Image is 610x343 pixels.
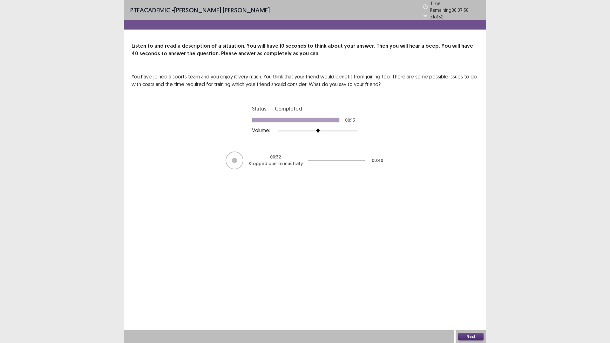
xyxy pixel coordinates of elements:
[132,42,478,57] p: Listen to and read a description of a situation. You will have 10 seconds to think about your ans...
[248,160,303,167] p: Stopped due to inactivity
[430,13,444,20] p: 31 of 32
[270,154,281,160] p: 00 : 32
[130,6,170,14] span: PTE academic
[130,5,270,15] p: - [PERSON_NAME] [PERSON_NAME]
[316,129,320,133] img: arrow-thumb
[458,333,484,340] button: Next
[132,73,478,88] p: You have joined a sports team and you enjoy it very much. You think that your friend would benefi...
[275,105,302,112] p: Completed
[252,105,267,112] p: Status:
[252,126,270,134] p: Volume:
[345,118,355,122] p: 00:13
[372,157,383,164] p: 00 : 40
